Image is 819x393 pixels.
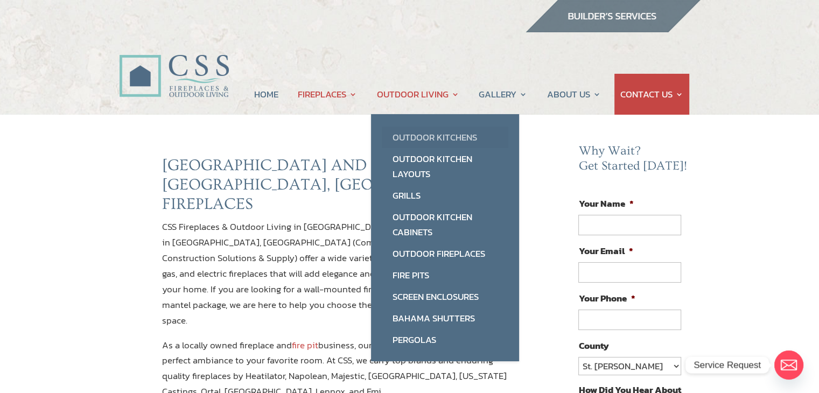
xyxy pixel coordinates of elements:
[578,198,633,209] label: Your Name
[382,185,508,206] a: Grills
[578,340,608,352] label: County
[620,74,683,115] a: CONTACT US
[578,144,689,179] h2: Why Wait? Get Started [DATE]!
[382,243,508,264] a: Outdoor Fireplaces
[578,245,633,257] label: Your Email
[162,156,508,219] h2: [GEOGRAPHIC_DATA] AND [GEOGRAPHIC_DATA], [GEOGRAPHIC_DATA] FIREPLACES
[525,22,701,36] a: builder services construction supply
[547,74,600,115] a: ABOUT US
[382,286,508,307] a: Screen Enclosures
[382,148,508,185] a: Outdoor Kitchen Layouts
[162,219,508,337] p: CSS Fireplaces & Outdoor Living in [GEOGRAPHIC_DATA], [GEOGRAPHIC_DATA] and in [GEOGRAPHIC_DATA],...
[119,25,229,103] img: CSS Fireplaces & Outdoor Living (Formerly Construction Solutions & Supply)- Jacksonville Ormond B...
[382,264,508,286] a: Fire Pits
[479,74,527,115] a: GALLERY
[377,74,459,115] a: OUTDOOR LIVING
[382,329,508,350] a: Pergolas
[382,127,508,148] a: Outdoor Kitchens
[298,74,357,115] a: FIREPLACES
[774,350,803,380] a: Email
[382,206,508,243] a: Outdoor Kitchen Cabinets
[382,307,508,329] a: Bahama Shutters
[578,292,635,304] label: Your Phone
[254,74,278,115] a: HOME
[292,338,318,352] a: fire pit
